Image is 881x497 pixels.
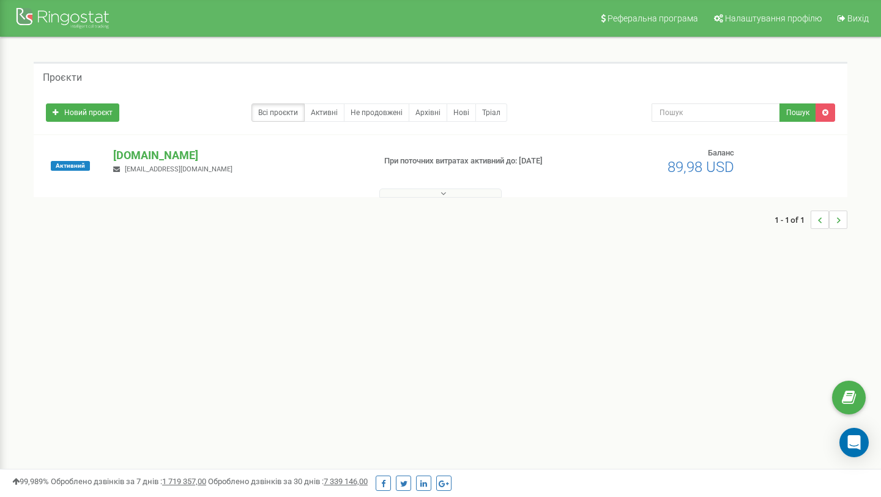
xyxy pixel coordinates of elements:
[12,477,49,486] span: 99,989%
[51,161,90,171] span: Активний
[384,155,568,167] p: При поточних витратах активний до: [DATE]
[847,13,869,23] span: Вихід
[779,103,816,122] button: Пошук
[708,148,734,157] span: Баланс
[344,103,409,122] a: Не продовжені
[208,477,368,486] span: Оброблено дзвінків за 30 днів :
[475,103,507,122] a: Тріал
[447,103,476,122] a: Нові
[51,477,206,486] span: Оброблено дзвінків за 7 днів :
[43,72,82,83] h5: Проєкти
[304,103,344,122] a: Активні
[775,198,847,241] nav: ...
[409,103,447,122] a: Архівні
[839,428,869,457] div: Open Intercom Messenger
[608,13,698,23] span: Реферальна програма
[251,103,305,122] a: Всі проєкти
[725,13,822,23] span: Налаштування профілю
[46,103,119,122] a: Новий проєкт
[125,165,232,173] span: [EMAIL_ADDRESS][DOMAIN_NAME]
[667,159,734,176] span: 89,98 USD
[775,211,811,229] span: 1 - 1 of 1
[113,148,364,163] p: [DOMAIN_NAME]
[162,477,206,486] u: 1 719 357,00
[324,477,368,486] u: 7 339 146,00
[652,103,780,122] input: Пошук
